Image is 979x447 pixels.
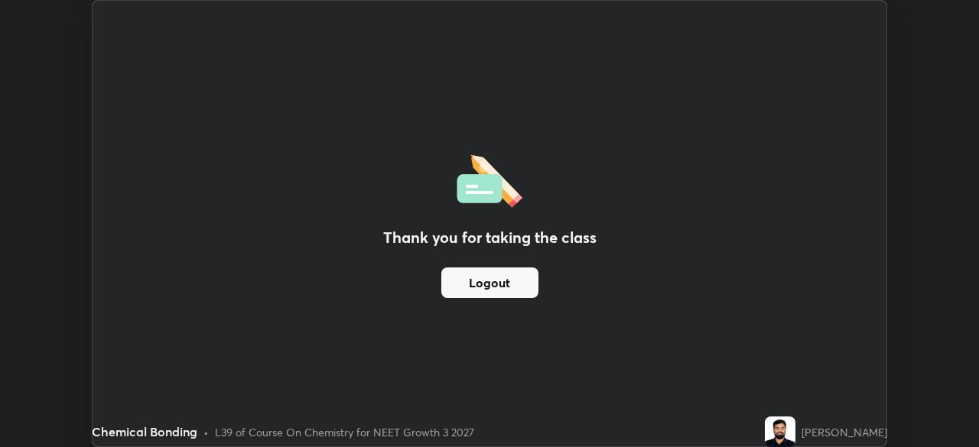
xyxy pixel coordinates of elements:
div: L39 of Course On Chemistry for NEET Growth 3 2027 [215,424,474,440]
button: Logout [441,267,538,298]
div: [PERSON_NAME] [802,424,887,440]
h2: Thank you for taking the class [383,226,597,249]
img: offlineFeedback.1438e8b3.svg [457,150,522,208]
div: Chemical Bonding [92,423,197,441]
div: • [203,424,209,440]
img: 4925d321413647ba8554cd8cd00796ad.jpg [765,416,795,447]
